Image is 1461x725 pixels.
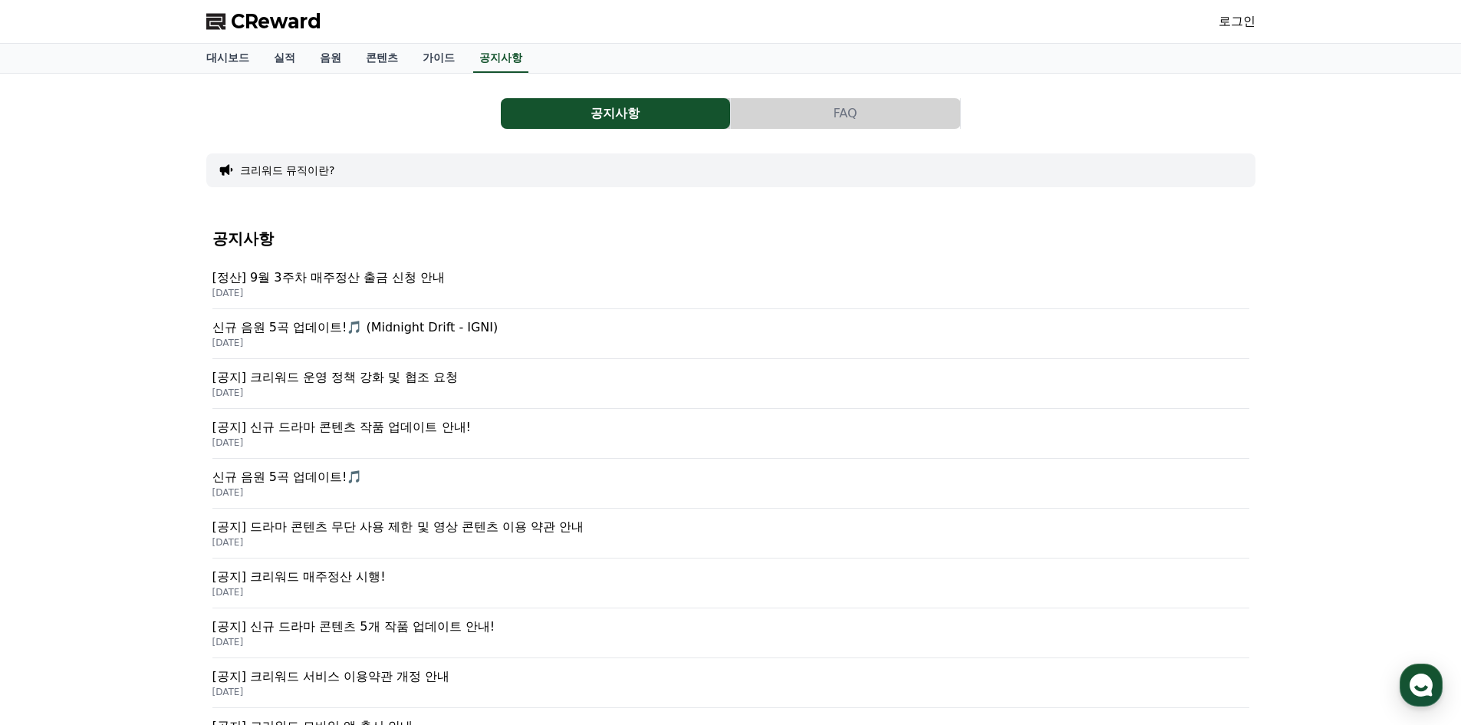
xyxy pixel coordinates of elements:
a: [공지] 크리워드 매주정산 시행! [DATE] [212,559,1249,608]
p: [공지] 크리워드 운영 정책 강화 및 협조 요청 [212,368,1249,387]
h4: 공지사항 [212,230,1249,247]
a: 로그인 [1219,12,1255,31]
a: 신규 음원 5곡 업데이트!🎵 [DATE] [212,459,1249,509]
a: [공지] 크리워드 서비스 이용약관 개정 안내 [DATE] [212,658,1249,708]
a: 음원 [308,44,354,73]
a: [공지] 신규 드라마 콘텐츠 5개 작품 업데이트 안내! [DATE] [212,608,1249,658]
p: 신규 음원 5곡 업데이트!🎵 [212,468,1249,486]
p: 신규 음원 5곡 업데이트!🎵 (Midnight Drift - IGNI) [212,318,1249,337]
p: [정산] 9월 3주차 매주정산 출금 신청 안내 [212,269,1249,287]
span: 설정 [237,509,255,522]
a: 대시보드 [194,44,262,73]
a: 대화 [101,486,198,525]
span: 홈 [48,509,58,522]
a: 공지사항 [501,98,731,129]
a: [정산] 9월 3주차 매주정산 출금 신청 안내 [DATE] [212,259,1249,309]
a: 공지사항 [473,44,528,73]
p: [공지] 크리워드 서비스 이용약관 개정 안내 [212,667,1249,686]
p: [공지] 신규 드라마 콘텐츠 5개 작품 업데이트 안내! [212,618,1249,636]
a: 홈 [5,486,101,525]
p: [DATE] [212,337,1249,349]
a: 신규 음원 5곡 업데이트!🎵 (Midnight Drift - IGNI) [DATE] [212,309,1249,359]
p: [DATE] [212,387,1249,399]
p: [DATE] [212,586,1249,598]
p: [DATE] [212,437,1249,449]
a: 실적 [262,44,308,73]
button: 크리워드 뮤직이란? [240,163,335,178]
a: FAQ [731,98,961,129]
a: [공지] 크리워드 운영 정책 강화 및 협조 요청 [DATE] [212,359,1249,409]
p: [공지] 신규 드라마 콘텐츠 작품 업데이트 안내! [212,418,1249,437]
p: [DATE] [212,686,1249,698]
p: [DATE] [212,636,1249,648]
a: [공지] 신규 드라마 콘텐츠 작품 업데이트 안내! [DATE] [212,409,1249,459]
p: [DATE] [212,486,1249,499]
span: CReward [231,9,321,34]
span: 대화 [140,510,159,522]
a: 설정 [198,486,295,525]
button: FAQ [731,98,960,129]
p: [공지] 크리워드 매주정산 시행! [212,568,1249,586]
p: [공지] 드라마 콘텐츠 무단 사용 제한 및 영상 콘텐츠 이용 약관 안내 [212,518,1249,536]
button: 공지사항 [501,98,730,129]
p: [DATE] [212,536,1249,549]
a: [공지] 드라마 콘텐츠 무단 사용 제한 및 영상 콘텐츠 이용 약관 안내 [DATE] [212,509,1249,559]
a: 콘텐츠 [354,44,410,73]
a: 가이드 [410,44,467,73]
p: [DATE] [212,287,1249,299]
a: CReward [206,9,321,34]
